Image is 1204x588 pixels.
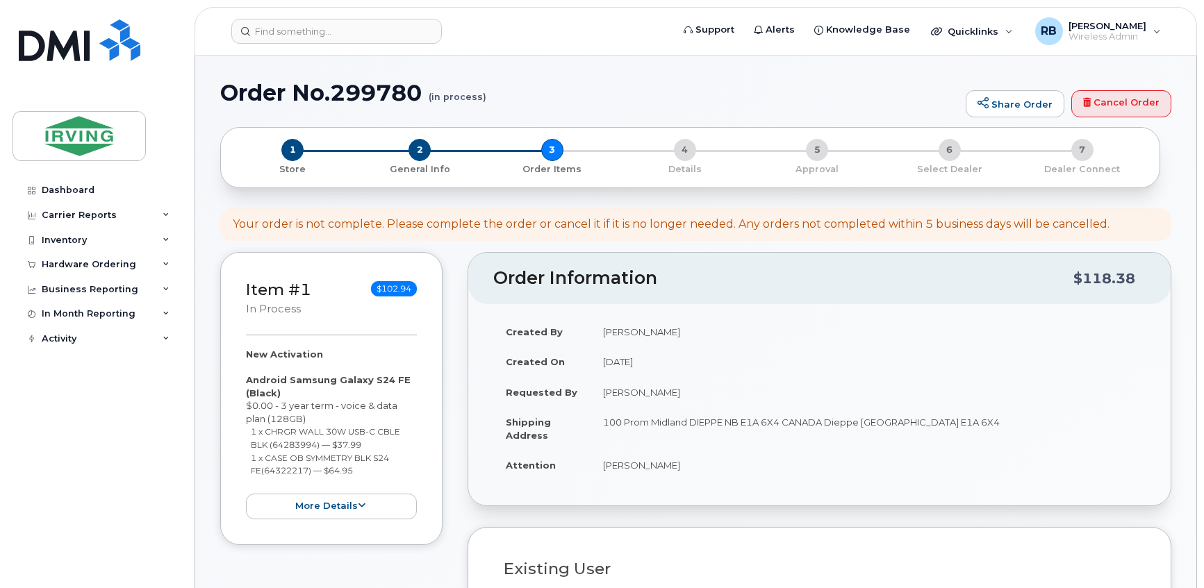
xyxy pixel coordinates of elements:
[506,326,563,337] strong: Created By
[246,374,411,398] strong: Android Samsung Galaxy S24 FE (Black)
[233,217,1110,233] div: Your order is not complete. Please complete the order or cancel it if it is no longer needed. Any...
[220,81,959,105] h1: Order No.299780
[371,281,417,296] span: $102.94
[504,560,1135,578] h3: Existing User
[591,346,1146,377] td: [DATE]
[591,377,1146,408] td: [PERSON_NAME]
[506,417,551,441] strong: Shipping Address
[246,494,417,519] button: more details
[281,139,304,161] span: 1
[246,303,301,315] small: in process
[591,450,1146,480] td: [PERSON_NAME]
[429,81,486,102] small: (in process)
[251,453,389,476] small: 1 x CASE OB SYMMETRY BLK S24 FE(64322217) — $64.95
[966,90,1064,118] a: Share Order
[354,161,486,176] a: 2 General Info
[246,348,323,360] strong: New Activation
[591,317,1146,347] td: [PERSON_NAME]
[493,269,1073,288] h2: Order Information
[409,139,431,161] span: 2
[591,407,1146,450] td: 100 Prom Midland DIEPPE NB E1A 6X4 CANADA Dieppe [GEOGRAPHIC_DATA] E1A 6X4
[1071,90,1171,118] a: Cancel Order
[246,348,417,519] div: $0.00 - 3 year term - voice & data plan (128GB)
[238,163,348,176] p: Store
[251,426,400,450] small: 1 x CHRGR WALL 30W USB-C CBLE BLK (64283994) — $37.99
[246,280,311,299] a: Item #1
[506,460,556,471] strong: Attention
[506,387,577,398] strong: Requested By
[232,161,354,176] a: 1 Store
[506,356,565,367] strong: Created On
[1073,265,1135,292] div: $118.38
[359,163,481,176] p: General Info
